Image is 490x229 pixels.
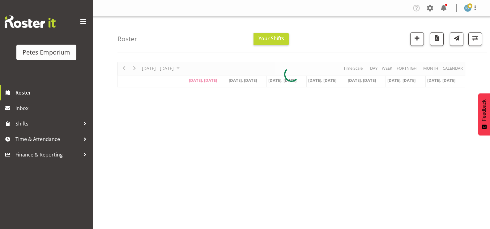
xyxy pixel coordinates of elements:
[258,35,284,42] span: Your Shifts
[481,99,487,121] span: Feedback
[5,15,56,28] img: Rosterit website logo
[450,32,463,46] button: Send a list of all shifts for the selected filtered period to all rostered employees.
[15,134,80,144] span: Time & Attendance
[430,32,444,46] button: Download a PDF of the roster according to the set date range.
[478,93,490,135] button: Feedback - Show survey
[117,35,137,42] h4: Roster
[468,32,482,46] button: Filter Shifts
[23,48,70,57] div: Petes Emporium
[15,119,80,128] span: Shifts
[15,150,80,159] span: Finance & Reporting
[15,88,90,97] span: Roster
[254,33,289,45] button: Your Shifts
[15,103,90,113] span: Inbox
[410,32,424,46] button: Add a new shift
[464,4,471,12] img: reina-puketapu721.jpg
